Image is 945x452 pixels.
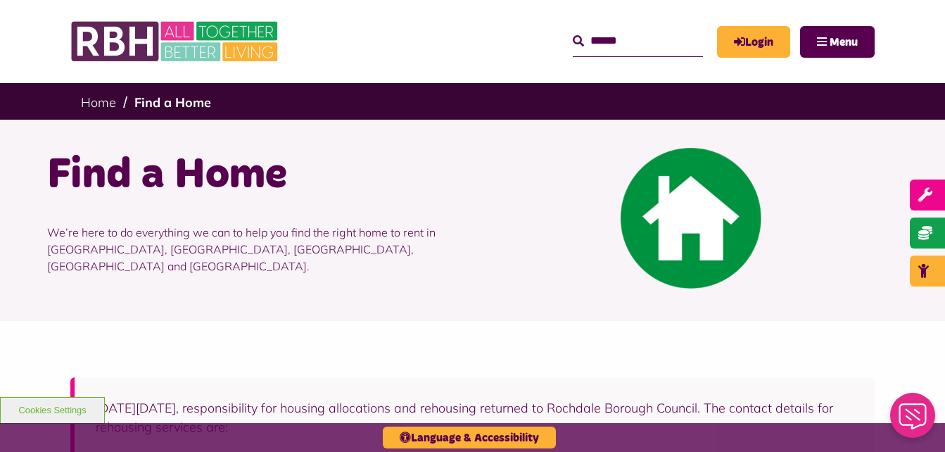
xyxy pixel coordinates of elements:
[70,14,281,69] img: RBH
[830,37,858,48] span: Menu
[96,398,854,437] p: [DATE][DATE], responsibility for housing allocations and rehousing returned to Rochdale Borough C...
[717,26,790,58] a: MyRBH
[383,427,556,448] button: Language & Accessibility
[47,203,462,296] p: We’re here to do everything we can to help you find the right home to rent in [GEOGRAPHIC_DATA], ...
[134,94,211,111] a: Find a Home
[800,26,875,58] button: Navigation
[47,148,462,203] h1: Find a Home
[573,26,703,56] input: Search
[882,389,945,452] iframe: Netcall Web Assistant for live chat
[81,94,116,111] a: Home
[621,148,761,289] img: Find A Home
